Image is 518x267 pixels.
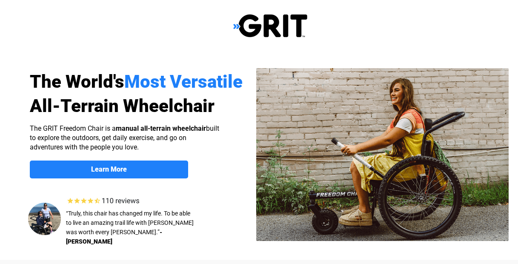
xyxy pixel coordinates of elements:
a: Learn More [30,161,188,178]
span: The GRIT Freedom Chair is a built to explore the outdoors, get daily exercise, and go on adventur... [30,124,219,151]
strong: manual all-terrain wheelchair [116,124,206,132]
span: Most Versatile [124,71,243,92]
strong: Learn More [91,165,127,173]
span: “Truly, this chair has changed my life. To be able to live an amazing trail life with [PERSON_NAM... [66,210,194,235]
span: The World's [30,71,124,92]
span: All-Terrain Wheelchair [30,95,215,116]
